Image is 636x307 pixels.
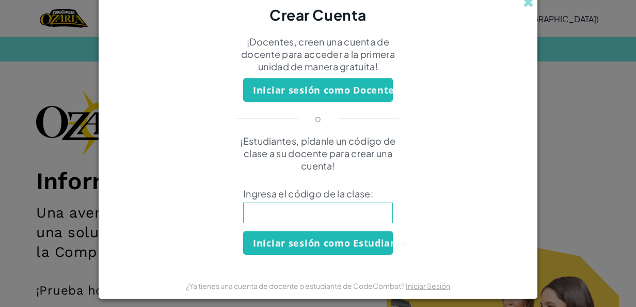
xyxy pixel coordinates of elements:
[228,36,408,73] p: ¡Docentes, creen una cuenta de docente para acceder a la primera unidad de manera gratuita!
[243,231,393,255] button: Iniciar sesión como Estudiante
[186,281,406,290] span: ¿Ya tienes una cuenta de docente o estudiante de CodeCombat?
[269,6,367,24] span: Crear Cuenta
[228,135,408,172] p: ¡Estudiantes, pídanle un código de clase a su docente para crear una cuenta!
[243,78,393,102] button: Iniciar sesión como Docente
[315,112,321,125] p: o
[406,281,450,290] a: Iniciar Sesión
[243,188,393,200] span: Ingresa el código de la clase:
